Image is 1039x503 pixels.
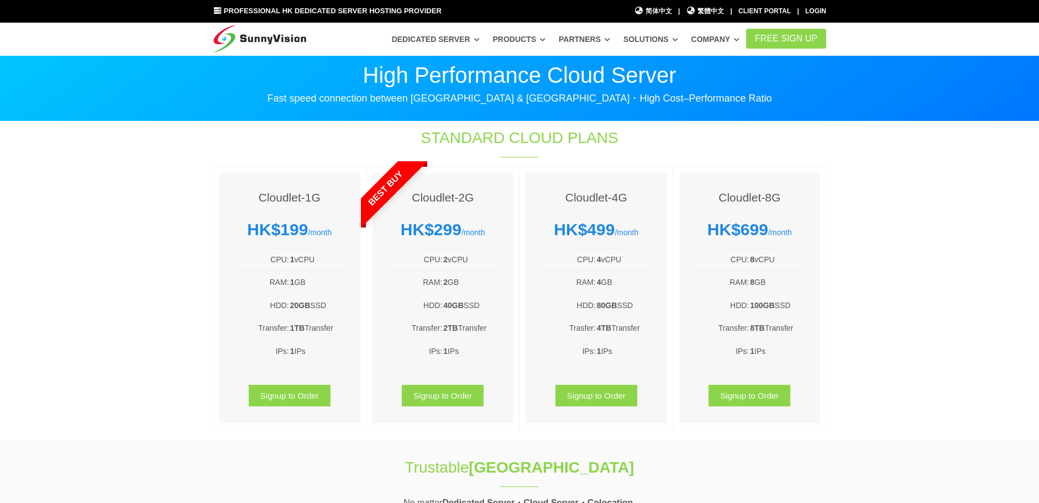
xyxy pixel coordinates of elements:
[235,276,290,289] td: RAM:
[290,324,305,332] b: 1TB
[443,253,497,266] td: vCPU
[597,347,601,356] b: 1
[443,276,497,289] td: GB
[290,321,344,335] td: Transfer
[402,385,484,406] a: Signup to Order
[235,253,290,266] td: CPU:
[750,347,754,356] b: 1
[749,276,804,289] td: GB
[542,276,596,289] td: RAM:
[696,220,804,240] div: /month
[749,253,804,266] td: vCPU
[290,253,344,266] td: vCPU
[709,385,790,406] a: Signup to Order
[596,276,650,289] td: GB
[213,64,826,86] p: High Performance Cloud Server
[542,220,650,240] div: /month
[542,345,596,358] td: IPs:
[492,29,545,49] a: Products
[235,189,344,205] h4: Cloudlet-1G
[596,299,650,312] td: SSD
[247,220,308,239] strong: HK$199
[596,345,650,358] td: IPs
[696,189,804,205] h4: Cloudlet-8G
[691,29,740,49] a: Company
[443,321,497,335] td: Transfer
[213,92,826,105] p: Fast speed connection between [GEOGRAPHIC_DATA] & [GEOGRAPHIC_DATA]・High Cost–Performance Ratio
[542,321,596,335] td: Trasfer:
[443,347,448,356] b: 1
[249,385,330,406] a: Signup to Order
[559,29,610,49] a: Partners
[596,253,650,266] td: vCPU
[389,276,443,289] td: RAM:
[443,324,458,332] b: 2TB
[696,321,750,335] td: Transfer:
[596,321,650,335] td: Transfer
[696,345,750,358] td: IPs:
[623,29,678,49] a: Solutions
[554,220,615,239] strong: HK$499
[290,301,311,310] b: 20GB
[696,276,750,289] td: RAM:
[290,278,295,287] b: 1
[443,301,464,310] b: 40GB
[797,6,799,17] li: |
[749,299,804,312] td: SSD
[235,321,290,335] td: Transfer:
[597,324,611,332] b: 4TB
[749,345,804,358] td: IPs
[597,278,601,287] b: 4
[634,6,672,17] a: 简体中文
[389,253,443,266] td: CPU:
[707,220,768,239] strong: HK$699
[389,189,497,205] h4: Cloudlet-2G
[443,255,448,264] b: 2
[678,6,680,17] li: |
[597,301,617,310] b: 80GB
[750,255,754,264] b: 8
[805,7,826,15] a: Login
[750,324,764,332] b: 8TB
[401,220,461,239] strong: HK$299
[392,29,480,49] a: Dedicated Server
[290,276,344,289] td: GB
[339,141,432,234] span: Best Buy
[542,299,596,312] td: HDD:
[224,7,442,15] span: Professional HK Dedicated Server Hosting Provider
[730,6,732,17] li: |
[389,345,443,358] td: IPs:
[750,301,774,310] b: 100GB
[389,321,443,335] td: Transfer:
[542,253,596,266] td: CPU:
[290,299,344,312] td: SSD
[597,255,601,264] b: 4
[686,6,725,17] a: 繁體中文
[335,457,704,478] h1: Trustable
[555,385,637,406] a: Signup to Order
[235,220,344,240] div: /month
[235,345,290,358] td: IPs:
[696,253,750,266] td: CPU:
[696,299,750,312] td: HDD:
[335,127,704,149] h1: Standard Cloud Plans
[443,278,448,287] b: 2
[738,7,791,15] a: Client Portal
[290,345,344,358] td: IPs
[469,459,634,476] strong: [GEOGRAPHIC_DATA]
[542,189,650,205] h4: Cloudlet-4G
[290,347,295,356] b: 1
[749,321,804,335] td: Transfer
[750,278,754,287] b: 8
[290,255,295,264] b: 1
[443,345,497,358] td: IPs
[389,220,497,240] div: /month
[443,299,497,312] td: SSD
[235,299,290,312] td: HDD:
[746,29,826,49] a: FREE Sign Up
[389,299,443,312] td: HDD:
